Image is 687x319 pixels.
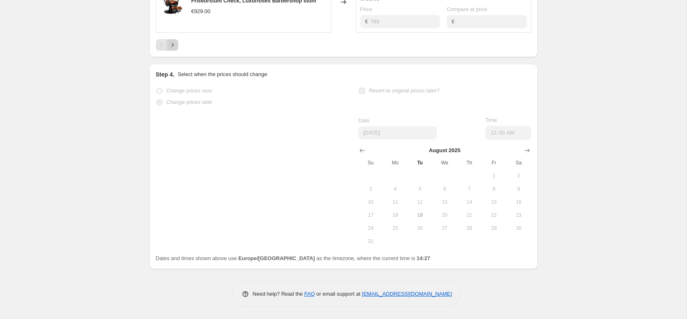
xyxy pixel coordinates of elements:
span: Mo [386,159,404,166]
span: We [436,159,454,166]
button: Saturday August 23 2025 [506,209,531,222]
button: Monday August 25 2025 [383,222,408,235]
th: Wednesday [432,156,457,169]
span: Dates and times shown above use as the timezone, where the current time is [156,255,431,261]
th: Saturday [506,156,531,169]
span: 29 [485,225,503,231]
th: Friday [482,156,506,169]
button: Thursday August 21 2025 [457,209,481,222]
span: 19 [411,212,429,218]
button: Sunday August 17 2025 [358,209,383,222]
span: 24 [361,225,379,231]
span: 30 [510,225,528,231]
span: 28 [460,225,478,231]
button: Tuesday August 12 2025 [408,195,432,209]
span: Sa [510,159,528,166]
span: Price [360,6,373,12]
button: Next [167,39,178,51]
input: 12:00 [485,126,531,140]
b: 14:27 [417,255,430,261]
span: Revert to original prices later? [369,88,440,94]
span: 25 [386,225,404,231]
span: 3 [361,186,379,192]
span: 14 [460,199,478,205]
nav: Pagination [156,39,178,51]
button: Friday August 29 2025 [482,222,506,235]
button: Tuesday August 5 2025 [408,182,432,195]
button: Saturday August 2 2025 [506,169,531,182]
div: €929.00 [191,7,211,16]
span: Need help? Read the [253,291,305,297]
span: Fr [485,159,503,166]
button: Wednesday August 6 2025 [432,182,457,195]
span: 20 [436,212,454,218]
button: Monday August 18 2025 [383,209,408,222]
span: 7 [460,186,478,192]
button: Monday August 4 2025 [383,182,408,195]
span: 12 [411,199,429,205]
th: Thursday [457,156,481,169]
button: Friday August 1 2025 [482,169,506,182]
span: Change prices later [166,99,213,105]
button: Saturday August 30 2025 [506,222,531,235]
span: Su [361,159,379,166]
button: Saturday August 9 2025 [506,182,531,195]
span: 17 [361,212,379,218]
button: Show next month, September 2025 [521,145,533,156]
span: € [365,18,368,25]
button: Thursday August 28 2025 [457,222,481,235]
button: Friday August 22 2025 [482,209,506,222]
span: 23 [510,212,528,218]
button: Friday August 8 2025 [482,182,506,195]
span: Compare at price [447,6,487,12]
b: Europe/[GEOGRAPHIC_DATA] [238,255,315,261]
a: FAQ [304,291,315,297]
span: 8 [485,186,503,192]
button: Wednesday August 27 2025 [432,222,457,235]
span: 27 [436,225,454,231]
button: Sunday August 3 2025 [358,182,383,195]
span: Time [485,117,497,123]
span: € [451,18,454,25]
span: 5 [411,186,429,192]
span: 26 [411,225,429,231]
th: Tuesday [408,156,432,169]
span: 6 [436,186,454,192]
span: 11 [386,199,404,205]
button: Wednesday August 20 2025 [432,209,457,222]
span: 10 [361,199,379,205]
span: 21 [460,212,478,218]
span: Tu [411,159,429,166]
span: 1 [485,173,503,179]
p: Select when the prices should change [177,70,267,79]
th: Sunday [358,156,383,169]
span: 18 [386,212,404,218]
span: 31 [361,238,379,245]
button: Thursday August 14 2025 [457,195,481,209]
span: Change prices now [166,88,212,94]
span: or email support at [315,291,362,297]
button: Monday August 11 2025 [383,195,408,209]
button: Show previous month, July 2025 [357,145,368,156]
span: Date [358,117,369,124]
span: 4 [386,186,404,192]
button: Friday August 15 2025 [482,195,506,209]
span: 13 [436,199,454,205]
a: [EMAIL_ADDRESS][DOMAIN_NAME] [362,291,452,297]
span: 15 [485,199,503,205]
button: Saturday August 16 2025 [506,195,531,209]
input: 8/19/2025 [358,126,437,139]
button: Today Tuesday August 19 2025 [408,209,432,222]
span: 9 [510,186,528,192]
th: Monday [383,156,408,169]
span: 22 [485,212,503,218]
button: Wednesday August 13 2025 [432,195,457,209]
span: 16 [510,199,528,205]
span: 2 [510,173,528,179]
button: Sunday August 31 2025 [358,235,383,248]
button: Thursday August 7 2025 [457,182,481,195]
h2: Step 4. [156,70,175,79]
button: Sunday August 10 2025 [358,195,383,209]
span: Th [460,159,478,166]
button: Sunday August 24 2025 [358,222,383,235]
